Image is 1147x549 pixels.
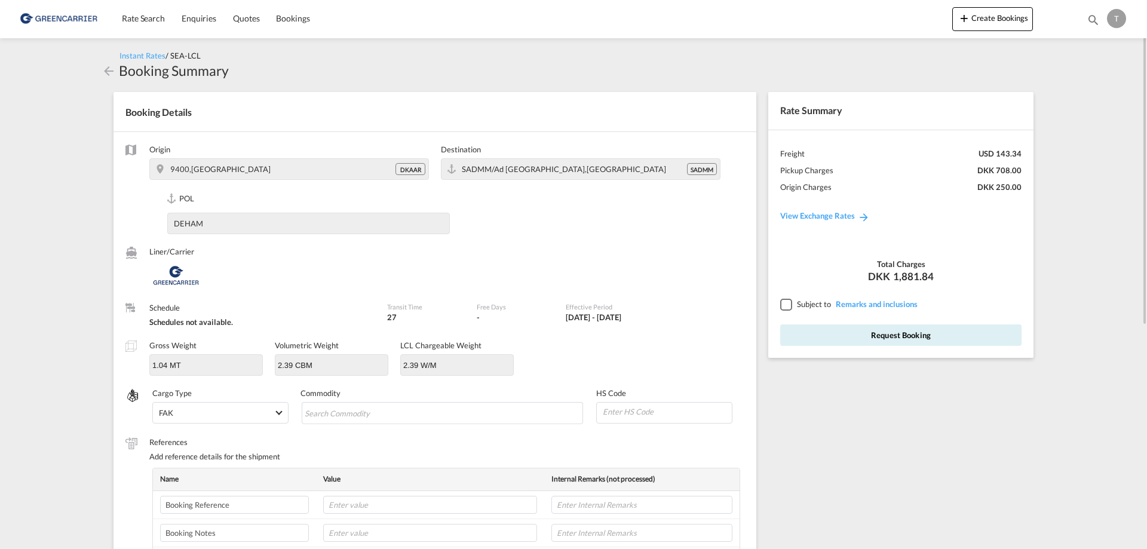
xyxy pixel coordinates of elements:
div: Add reference details for the shipment [149,451,744,462]
input: Enter value [323,524,537,542]
div: USD 143.34 [979,148,1022,159]
span: Instant Rates [119,51,165,60]
div: Rate Summary [768,92,1033,129]
label: Volumetric Weight [275,341,339,350]
span: Booking Details [125,106,192,118]
th: Name [153,468,316,490]
md-icon: /assets/icons/custom/liner-aaa8ad.svg [125,247,137,259]
label: Effective Period [566,302,673,311]
span: Subject to [797,299,831,309]
label: Destination [441,144,720,155]
div: DKK 250.00 [977,182,1022,192]
th: Internal Remarks (not processed) [544,468,740,490]
md-icon: icon-arrow-right [858,211,870,223]
div: SADMM [687,163,717,175]
label: LCL Chargeable Weight [400,341,482,350]
div: DEHAM [168,218,203,229]
span: REMARKSINCLUSIONS [833,299,918,309]
div: - [477,312,480,323]
div: DKK [780,269,1022,284]
md-icon: icon-magnify [1087,13,1100,26]
div: Origin Charges [780,182,832,192]
md-icon: icon-arrow-left [102,64,116,78]
div: Greencarrier Consolidators [149,260,375,290]
input: Enter HS Code [602,403,732,421]
div: 01 Oct 2025 - 31 Oct 2025 [566,312,621,323]
input: Search Commodity [305,404,414,423]
div: Pickup Charges [780,165,833,176]
img: b0b18ec08afe11efb1d4932555f5f09d.png [18,5,99,32]
span: / SEA-LCL [165,51,201,60]
label: Cargo Type [152,388,289,398]
label: Transit Time [387,302,464,311]
div: icon-arrow-left [102,61,119,80]
div: 27 [387,312,464,323]
md-chips-wrap: Chips container with autocompletion. Enter the text area, type text to search, and then use the u... [302,402,584,424]
md-icon: icon-plus 400-fg [957,11,971,25]
md-select: Select Cargo type: FAK [152,402,289,424]
input: Enter Internal Remarks [551,496,732,514]
button: Request Booking [780,324,1022,346]
span: 1,881.84 [893,269,934,284]
div: Freight [780,148,805,159]
a: View Exchange Rates [768,199,882,232]
label: Gross Weight [149,341,197,350]
label: Liner/Carrier [149,246,375,257]
span: Rate Search [122,13,165,23]
span: 9400,Denmark [170,164,271,174]
span: SADMM/Ad Dammam,Middle East [462,164,666,174]
label: References [149,437,744,447]
input: Enter Internal Remarks [551,524,732,542]
input: Enter value [323,496,537,514]
button: icon-plus 400-fgCreate Bookings [952,7,1033,31]
div: Schedules not available. [149,317,375,327]
div: Total Charges [780,259,1022,269]
label: HS Code [596,388,732,398]
label: POL [167,193,450,206]
input: Enter label [160,496,309,514]
div: T [1107,9,1126,28]
input: Enter label [160,524,309,542]
span: Enquiries [182,13,216,23]
th: Value [316,468,544,490]
label: Free Days [477,302,554,311]
div: DKK 708.00 [977,165,1022,176]
div: Booking Summary [119,61,229,80]
label: Commodity [300,388,585,398]
div: FAK [159,408,173,418]
img: Greencarrier Consolidators [149,260,203,290]
label: Schedule [149,302,375,313]
span: Quotes [233,13,259,23]
label: Origin [149,144,429,155]
span: Bookings [276,13,309,23]
div: icon-magnify [1087,13,1100,31]
div: DKAAR [395,163,425,175]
